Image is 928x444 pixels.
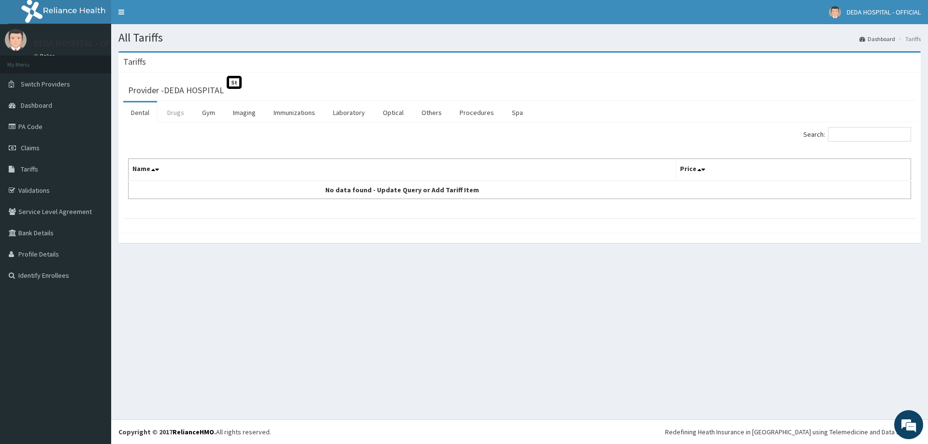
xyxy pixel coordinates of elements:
li: Tariffs [896,35,921,43]
th: Name [129,159,676,181]
strong: Copyright © 2017 . [118,428,216,436]
a: Others [414,102,449,123]
a: Optical [375,102,411,123]
img: User Image [829,6,841,18]
input: Search: [828,127,911,142]
a: Procedures [452,102,502,123]
td: No data found - Update Query or Add Tariff Item [129,181,676,199]
h1: All Tariffs [118,31,921,44]
a: Drugs [159,102,192,123]
footer: All rights reserved. [111,419,928,444]
a: Online [34,53,57,59]
span: DEDA HOSPITAL - OFFICIAL [847,8,921,16]
th: Price [676,159,911,181]
div: Redefining Heath Insurance in [GEOGRAPHIC_DATA] using Telemedicine and Data Science! [665,427,921,437]
span: Claims [21,143,40,152]
a: RelianceHMO [173,428,214,436]
label: Search: [803,127,911,142]
h3: Tariffs [123,57,146,66]
a: Dental [123,102,157,123]
a: Immunizations [266,102,323,123]
a: Dashboard [859,35,895,43]
img: User Image [5,29,27,51]
span: Dashboard [21,101,52,110]
p: DEDA HOSPITAL - OFFICIAL [34,39,133,48]
a: Gym [194,102,223,123]
a: Spa [504,102,531,123]
span: St [227,76,242,89]
span: Switch Providers [21,80,70,88]
span: Tariffs [21,165,38,173]
a: Imaging [225,102,263,123]
h3: Provider - DEDA HOSPITAL [128,86,224,95]
a: Laboratory [325,102,373,123]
